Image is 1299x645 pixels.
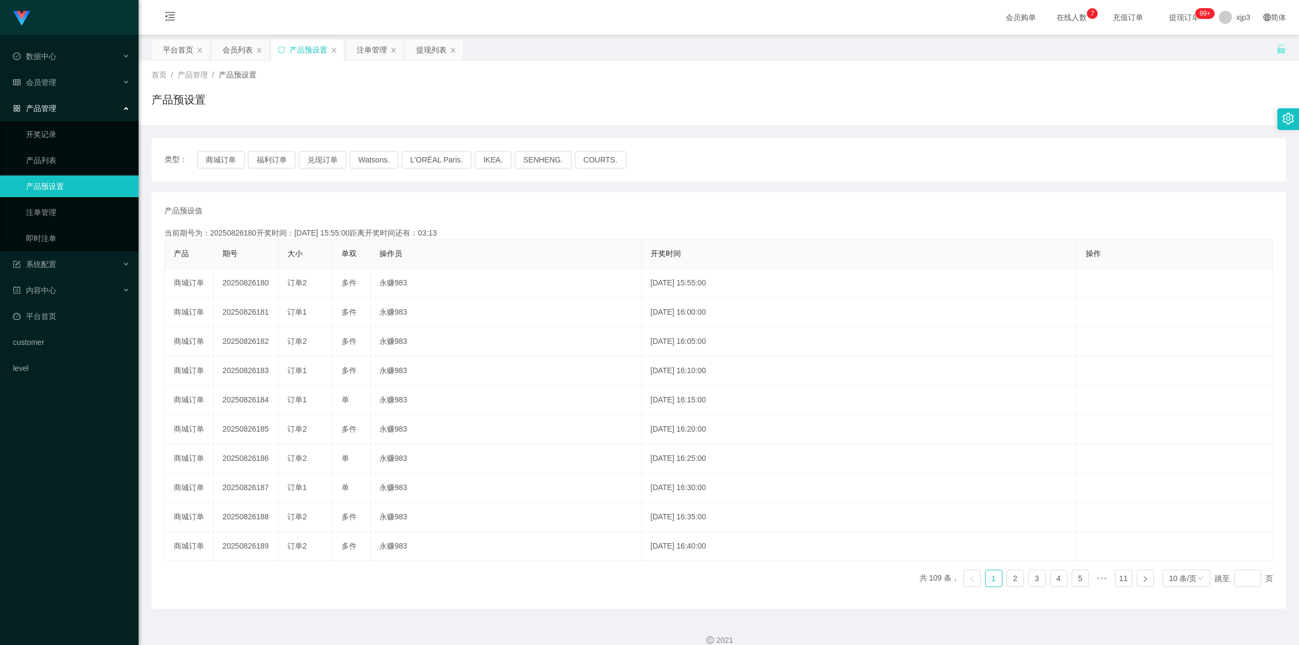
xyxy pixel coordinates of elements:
li: 上一页 [963,570,981,587]
a: 11 [1116,570,1132,587]
a: 3 [1029,570,1045,587]
div: 注单管理 [357,40,387,60]
td: [DATE] 16:25:00 [642,444,1077,473]
span: 订单2 [287,542,307,550]
span: 多件 [342,337,357,346]
span: 订单1 [287,308,307,316]
td: 永赚983 [371,269,642,298]
span: 内容中心 [13,286,56,295]
i: 图标: unlock [1276,44,1286,54]
div: 会员列表 [222,40,253,60]
td: 20250826185 [214,415,279,444]
a: customer [13,331,130,353]
span: 产品预设值 [165,205,202,217]
td: 20250826184 [214,386,279,415]
span: 多件 [342,512,357,521]
a: 注单管理 [26,201,130,223]
span: 类型： [165,151,197,168]
i: 图标: profile [13,286,21,294]
td: 商城订单 [165,444,214,473]
span: 多件 [342,278,357,287]
span: 在线人数 [1051,14,1092,21]
td: 20250826187 [214,473,279,503]
span: 单双 [342,249,357,258]
td: [DATE] 16:15:00 [642,386,1077,415]
a: 1 [986,570,1002,587]
td: 商城订单 [165,269,214,298]
td: 商城订单 [165,298,214,327]
span: 多件 [342,366,357,375]
i: 图标: setting [1282,113,1294,125]
li: 4 [1050,570,1067,587]
i: 图标: menu-fold [152,1,188,35]
td: 商城订单 [165,327,214,356]
td: [DATE] 16:30:00 [642,473,1077,503]
span: 多件 [342,308,357,316]
h1: 产品预设置 [152,92,206,108]
i: 图标: copyright [706,636,714,644]
span: 产品管理 [178,70,208,79]
li: 共 109 条， [920,570,959,587]
span: 大小 [287,249,303,258]
i: 图标: check-circle-o [13,53,21,60]
span: 单 [342,454,349,462]
img: logo.9652507e.png [13,11,30,26]
td: 商城订单 [165,415,214,444]
td: 永赚983 [371,415,642,444]
td: 20250826180 [214,269,279,298]
span: 订单1 [287,483,307,492]
td: 商城订单 [165,356,214,386]
td: 商城订单 [165,532,214,561]
li: 1 [985,570,1002,587]
a: 2 [1007,570,1024,587]
span: 订单2 [287,425,307,433]
a: 开奖记录 [26,123,130,145]
button: COURTS. [575,151,626,168]
a: 即时注单 [26,227,130,249]
button: Watsons. [350,151,398,168]
td: 20250826182 [214,327,279,356]
td: 20250826188 [214,503,279,532]
button: IKEA. [475,151,511,168]
span: 订单2 [287,454,307,462]
i: 图标: appstore-o [13,105,21,112]
span: 数据中心 [13,52,56,61]
span: 订单2 [287,278,307,287]
i: 图标: global [1263,14,1271,21]
td: 20250826186 [214,444,279,473]
div: 平台首页 [163,40,193,60]
span: 首页 [152,70,167,79]
span: 单 [342,395,349,404]
div: 提现列表 [416,40,447,60]
span: 开奖时间 [651,249,681,258]
li: 5 [1072,570,1089,587]
li: 下一页 [1137,570,1154,587]
td: [DATE] 16:10:00 [642,356,1077,386]
p: 7 [1091,8,1094,19]
li: 向后 5 页 [1093,570,1111,587]
i: 图标: form [13,260,21,268]
td: 永赚983 [371,444,642,473]
i: 图标: down [1197,575,1204,583]
i: 图标: close [196,47,203,54]
a: 产品预设置 [26,175,130,197]
button: SENHENG. [515,151,572,168]
td: [DATE] 15:55:00 [642,269,1077,298]
i: 图标: table [13,79,21,86]
li: 11 [1115,570,1132,587]
span: 订单1 [287,366,307,375]
span: ••• [1093,570,1111,587]
span: 多件 [342,542,357,550]
button: 兑现订单 [299,151,346,168]
span: 产品管理 [13,104,56,113]
a: 4 [1051,570,1067,587]
span: / [212,70,214,79]
td: 20250826189 [214,532,279,561]
i: 图标: close [256,47,263,54]
span: 操作 [1086,249,1101,258]
td: [DATE] 16:05:00 [642,327,1077,356]
td: 商城订单 [165,473,214,503]
span: 期号 [222,249,238,258]
td: [DATE] 16:20:00 [642,415,1077,444]
sup: 7 [1087,8,1098,19]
